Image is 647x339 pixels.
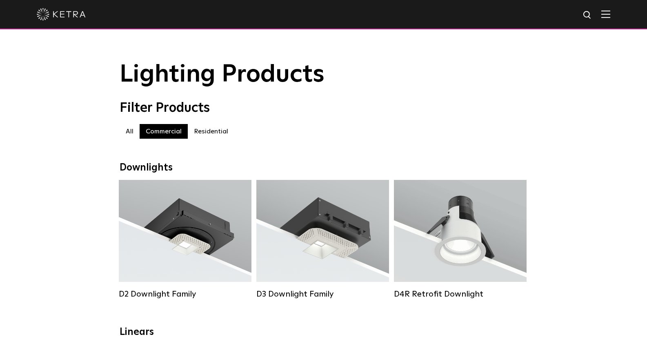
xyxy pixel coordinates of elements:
a: D4R Retrofit Downlight Lumen Output:800Colors:White / BlackBeam Angles:15° / 25° / 40° / 60°Watta... [394,180,527,299]
a: D3 Downlight Family Lumen Output:700 / 900 / 1100Colors:White / Black / Silver / Bronze / Paintab... [256,180,389,299]
label: Commercial [140,124,188,139]
label: Residential [188,124,234,139]
img: ketra-logo-2019-white [37,8,86,20]
a: D2 Downlight Family Lumen Output:1200Colors:White / Black / Gloss Black / Silver / Bronze / Silve... [119,180,251,299]
label: All [120,124,140,139]
span: Lighting Products [120,62,325,87]
div: Downlights [120,162,528,174]
img: search icon [583,10,593,20]
img: Hamburger%20Nav.svg [601,10,610,18]
div: D2 Downlight Family [119,289,251,299]
div: Filter Products [120,100,528,116]
div: D3 Downlight Family [256,289,389,299]
div: D4R Retrofit Downlight [394,289,527,299]
div: Linears [120,326,528,338]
